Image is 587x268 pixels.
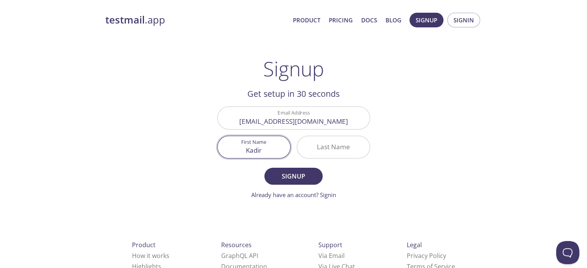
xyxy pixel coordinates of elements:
[132,251,169,260] a: How it works
[361,15,377,25] a: Docs
[409,13,443,27] button: Signup
[318,251,345,260] a: Via Email
[407,241,422,249] span: Legal
[264,168,322,185] button: Signup
[556,241,579,264] iframe: Help Scout Beacon - Open
[217,87,370,100] h2: Get setup in 30 seconds
[407,251,446,260] a: Privacy Policy
[329,15,353,25] a: Pricing
[453,15,474,25] span: Signin
[221,241,252,249] span: Resources
[273,171,314,182] span: Signup
[416,15,437,25] span: Signup
[251,191,336,199] a: Already have an account? Signin
[132,241,156,249] span: Product
[105,13,145,27] strong: testmail
[263,57,324,80] h1: Signup
[386,15,401,25] a: Blog
[318,241,342,249] span: Support
[221,251,258,260] a: GraphQL API
[293,15,320,25] a: Product
[447,13,480,27] button: Signin
[105,13,287,27] a: testmail.app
